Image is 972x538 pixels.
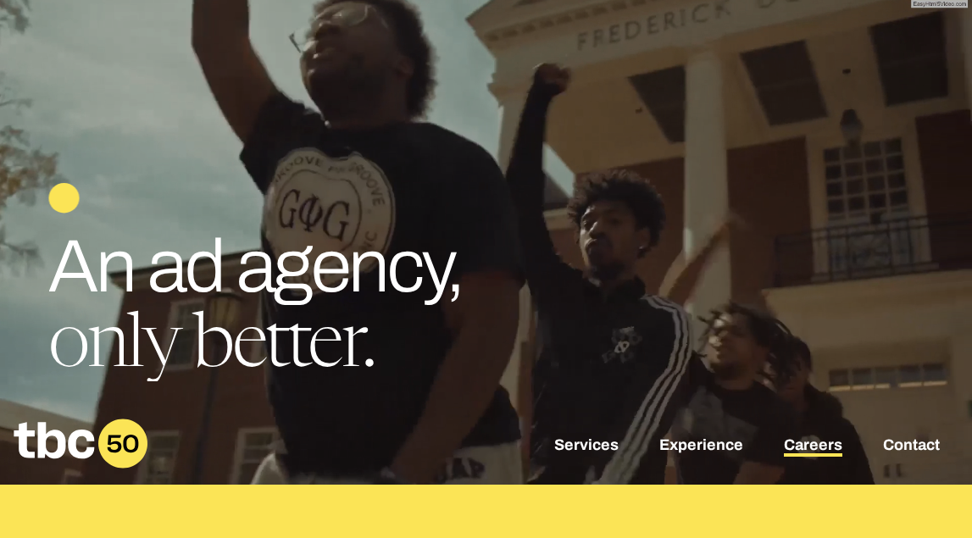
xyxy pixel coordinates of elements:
span: An ad agency, [48,226,462,307]
a: Experience [659,436,743,457]
a: Services [554,436,619,457]
a: Home [14,457,147,474]
span: only better. [48,311,375,385]
a: Careers [784,436,842,457]
a: Contact [883,436,940,457]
